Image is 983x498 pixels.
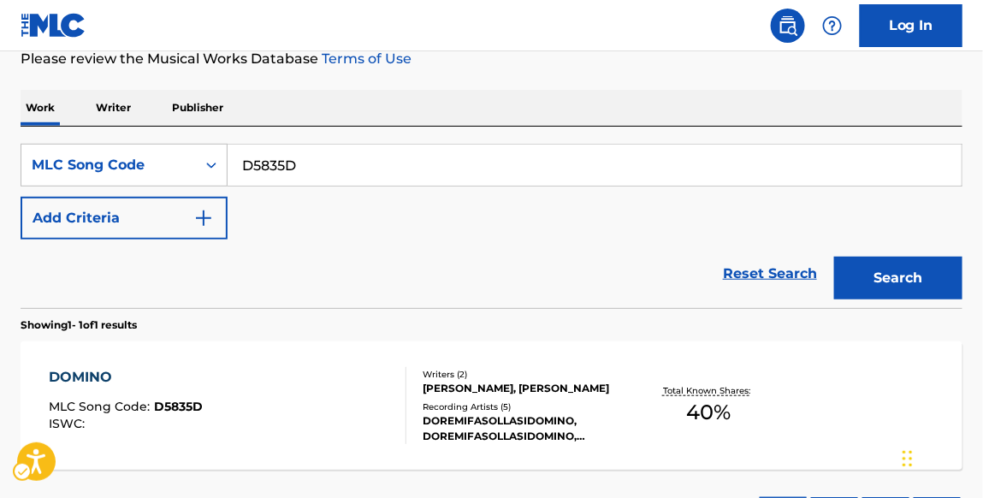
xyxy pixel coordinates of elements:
span: MLC Song Code : [49,399,154,414]
div: Writers ( 2 ) [423,368,630,381]
span: ISWC : [49,416,89,431]
button: Search [834,257,962,299]
img: search [778,15,798,36]
form: Search Form [21,144,962,308]
button: Add Criteria [21,197,228,240]
img: help [822,15,843,36]
p: Showing 1 - 1 of 1 results [21,317,137,333]
span: D5835D [154,399,203,414]
div: Chat Widget [897,416,983,498]
div: Recording Artists ( 5 ) [423,400,630,413]
div: MLC Song Code [32,155,186,175]
div: DOMINO [49,367,203,388]
input: Search... [228,145,962,186]
a: DOMINOMLC Song Code:D5835DISWC:Writers (2)[PERSON_NAME], [PERSON_NAME]Recording Artists (5)DOREMI... [21,341,962,470]
iframe: Hubspot Iframe [897,416,983,498]
img: 9d2ae6d4665cec9f34b9.svg [193,208,214,228]
p: Work [21,90,60,126]
p: Please review the Musical Works Database [21,49,962,69]
img: MLC Logo [21,13,86,38]
p: Total Known Shares: [663,384,755,397]
div: [PERSON_NAME], [PERSON_NAME] [423,381,630,396]
a: Log In [860,4,962,47]
div: Drag [903,433,913,484]
span: 40 % [686,397,731,428]
div: DOREMIFASOLLASIDOMINO, DOREMIFASOLLASIDOMINO, DOREMIFASOLLASIDOMINO, DOREMIFASOLLASIDOMINO, THE R... [423,413,630,444]
a: Reset Search [714,255,826,293]
p: Writer [91,90,136,126]
p: Publisher [167,90,228,126]
a: Terms of Use [318,50,412,67]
